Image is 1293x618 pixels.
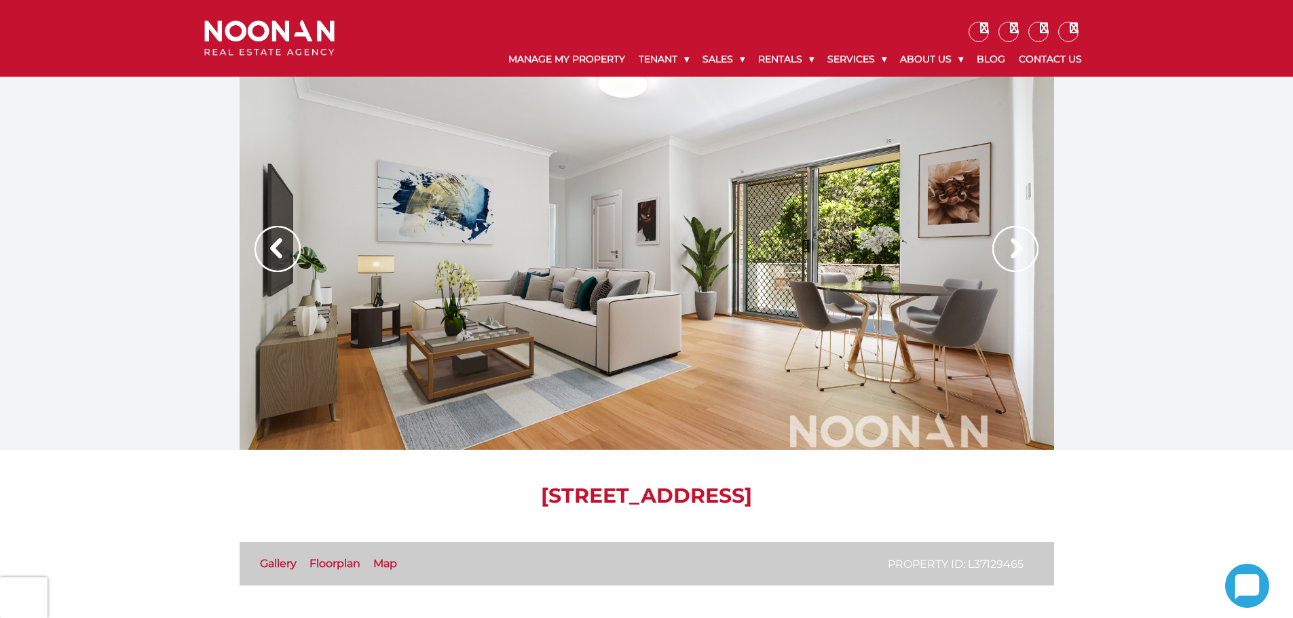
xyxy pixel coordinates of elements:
[255,226,301,272] img: Arrow slider
[992,226,1038,272] img: Arrow slider
[204,20,335,56] img: Noonan Real Estate Agency
[632,42,696,77] a: Tenant
[502,42,632,77] a: Manage My Property
[1012,42,1089,77] a: Contact Us
[240,484,1054,508] h1: [STREET_ADDRESS]
[970,42,1012,77] a: Blog
[888,556,1024,573] p: Property ID: L37129465
[373,557,397,570] a: Map
[821,42,893,77] a: Services
[751,42,821,77] a: Rentals
[893,42,970,77] a: About Us
[260,557,297,570] a: Gallery
[310,557,360,570] a: Floorplan
[696,42,751,77] a: Sales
